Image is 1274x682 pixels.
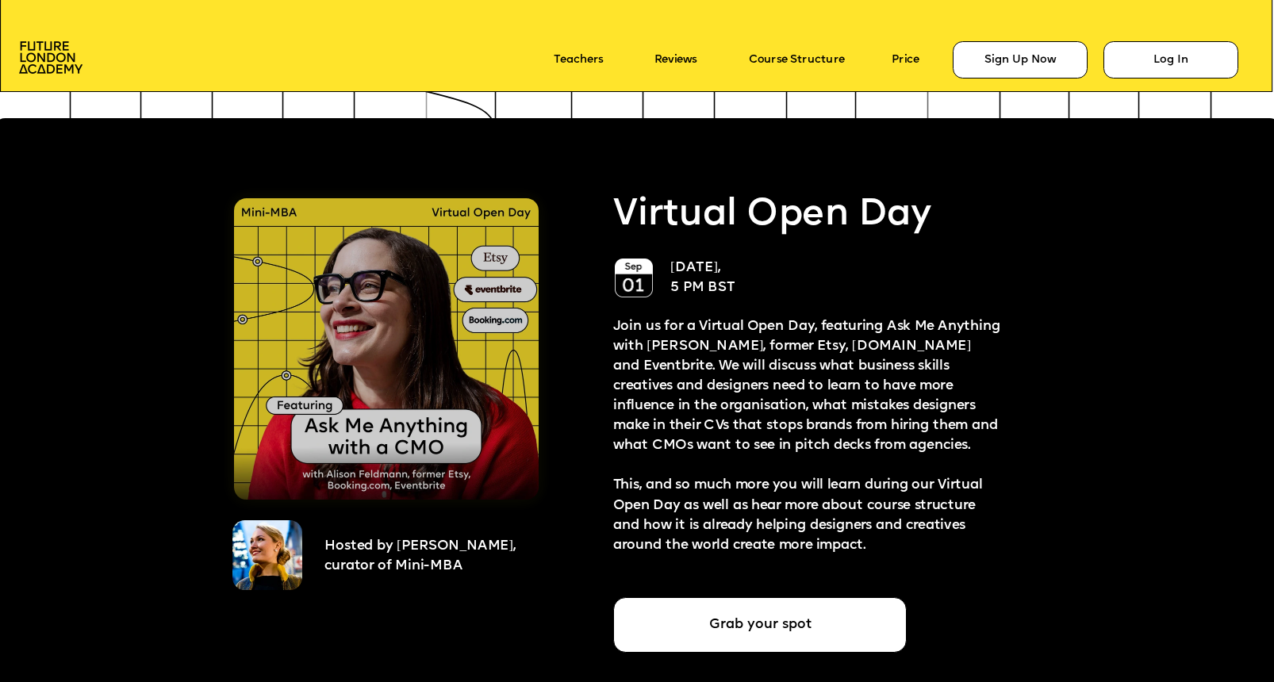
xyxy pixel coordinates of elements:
[615,259,654,297] img: image-e7e3efcd-a32f-4394-913c-0f131028d784.png
[613,320,1003,453] span: Join us for a Virtual Open Day, featuring Ask Me Anything with [PERSON_NAME], former Etsy, [DOMAI...
[654,54,696,67] a: Reviews
[670,261,720,274] span: [DATE],
[19,41,83,74] img: image-aac980e9-41de-4c2d-a048-f29dd30a0068.png
[749,54,845,67] a: Course Structure
[613,479,987,553] span: This, and so much more you will learn during our Virtual Open Day as well as hear more about cour...
[613,196,932,235] span: Virtual Open Day
[324,539,520,573] span: Hosted by [PERSON_NAME], curator of Mini-MBA
[554,54,604,67] a: Teachers
[670,282,735,295] span: 5 PM BST
[892,54,919,67] a: Price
